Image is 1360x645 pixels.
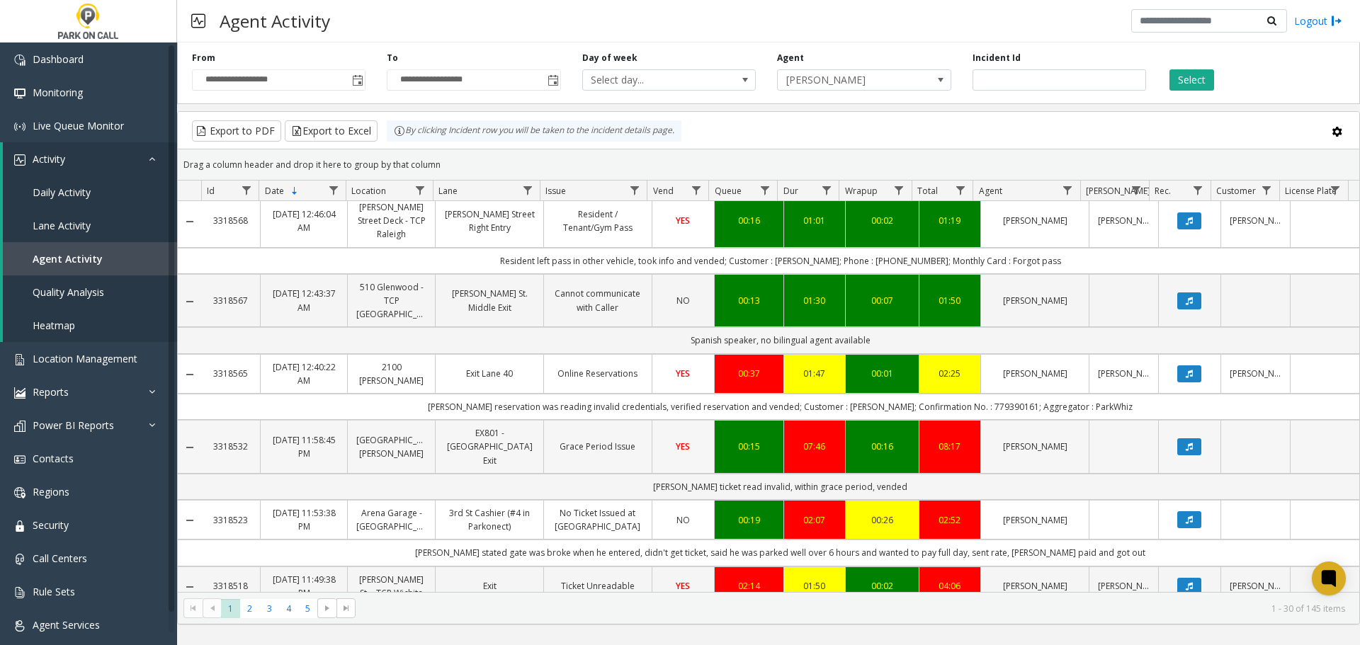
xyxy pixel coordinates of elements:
[676,367,690,379] span: YES
[653,185,674,197] span: Vend
[14,354,25,365] img: 'icon'
[387,52,398,64] label: To
[356,280,426,321] a: 510 Glenwood - TCP [GEOGRAPHIC_DATA]
[207,185,215,197] span: Id
[552,287,643,314] a: Cannot communicate with Caller
[33,252,103,266] span: Agent Activity
[928,214,973,227] a: 01:19
[1216,185,1256,197] span: Customer
[3,176,177,209] a: Daily Activity
[990,294,1080,307] a: [PERSON_NAME]
[14,554,25,565] img: 'icon'
[661,214,705,227] a: YES
[210,579,251,593] a: 3318518
[1058,181,1077,200] a: Agent Filter Menu
[990,367,1080,380] a: [PERSON_NAME]
[14,454,25,465] img: 'icon'
[33,52,84,66] span: Dashboard
[356,506,426,533] a: Arena Garage - [GEOGRAPHIC_DATA]
[298,599,317,618] span: Page 5
[289,185,300,197] span: Sortable
[33,485,69,498] span: Regions
[394,125,405,137] img: infoIcon.svg
[793,440,837,453] a: 07:46
[201,394,1359,420] td: [PERSON_NAME] reservation was reading invalid credentials, verified reservation and vended; Custo...
[715,185,742,197] span: Queue
[33,352,137,365] span: Location Management
[755,181,774,200] a: Queue Filter Menu
[723,294,775,307] a: 00:13
[552,506,643,533] a: No Ticket Issued at [GEOGRAPHIC_DATA]
[1326,181,1345,200] a: License Plate Filter Menu
[990,440,1080,453] a: [PERSON_NAME]
[928,579,973,593] a: 04:06
[322,603,333,614] span: Go to the next page
[1189,181,1208,200] a: Rec. Filter Menu
[793,294,837,307] div: 01:30
[854,367,909,380] a: 00:01
[723,367,775,380] div: 00:37
[1257,181,1276,200] a: Customer Filter Menu
[783,185,798,197] span: Dur
[387,120,681,142] div: By clicking Incident row you will be taken to the incident details page.
[793,513,837,527] div: 02:07
[240,599,259,618] span: Page 2
[676,514,690,526] span: NO
[14,121,25,132] img: 'icon'
[793,579,837,593] div: 01:50
[317,598,336,618] span: Go to the next page
[269,573,339,600] a: [DATE] 11:49:38 PM
[221,599,240,618] span: Page 1
[14,421,25,432] img: 'icon'
[210,440,251,453] a: 3318532
[356,573,426,600] a: [PERSON_NAME] St. - TCP Wichita
[269,506,339,533] a: [DATE] 11:53:38 PM
[928,440,973,453] div: 08:17
[364,603,1345,615] kendo-pager-info: 1 - 30 of 145 items
[661,367,705,380] a: YES
[14,387,25,399] img: 'icon'
[990,214,1080,227] a: [PERSON_NAME]
[518,181,537,200] a: Lane Filter Menu
[444,506,535,533] a: 3rd St Cashier (#4 in Parkonect)
[928,294,973,307] a: 01:50
[661,294,705,307] a: NO
[1230,214,1281,227] a: [PERSON_NAME]
[201,474,1359,500] td: [PERSON_NAME] ticket read invalid, within grace period, vended
[973,52,1021,64] label: Incident Id
[1127,181,1146,200] a: Parker Filter Menu
[14,587,25,598] img: 'icon'
[552,207,643,234] a: Resident / Tenant/Gym Pass
[178,515,201,526] a: Collapse Details
[356,360,426,387] a: 2100 [PERSON_NAME]
[854,513,909,527] div: 00:26
[723,513,775,527] a: 00:19
[778,70,916,90] span: [PERSON_NAME]
[178,442,201,453] a: Collapse Details
[723,214,775,227] a: 00:16
[444,579,535,593] a: Exit
[661,513,705,527] a: NO
[990,579,1080,593] a: [PERSON_NAME]
[1098,579,1150,593] a: [PERSON_NAME]
[723,440,775,453] div: 00:15
[854,440,909,453] a: 00:16
[545,185,566,197] span: Issue
[676,215,690,227] span: YES
[1331,13,1342,28] img: logout
[777,52,804,64] label: Agent
[552,579,643,593] a: Ticket Unreadable
[793,367,837,380] a: 01:47
[178,581,201,593] a: Collapse Details
[438,185,458,197] span: Lane
[14,55,25,66] img: 'icon'
[676,295,690,307] span: NO
[845,185,878,197] span: Wrapup
[793,214,837,227] a: 01:01
[351,185,386,197] span: Location
[178,181,1359,592] div: Data table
